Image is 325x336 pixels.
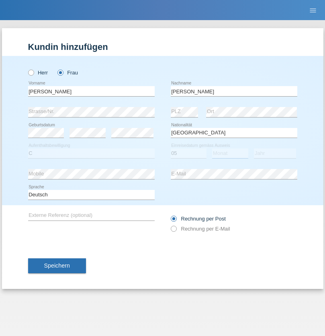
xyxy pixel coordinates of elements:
label: Frau [57,70,78,76]
label: Herr [28,70,48,76]
button: Speichern [28,258,86,274]
i: menu [309,6,317,14]
input: Rechnung per E-Mail [171,226,176,236]
label: Rechnung per Post [171,216,226,222]
span: Speichern [44,262,70,269]
h1: Kundin hinzufügen [28,42,297,52]
input: Frau [57,70,63,75]
label: Rechnung per E-Mail [171,226,230,232]
input: Rechnung per Post [171,216,176,226]
a: menu [305,8,321,12]
input: Herr [28,70,33,75]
